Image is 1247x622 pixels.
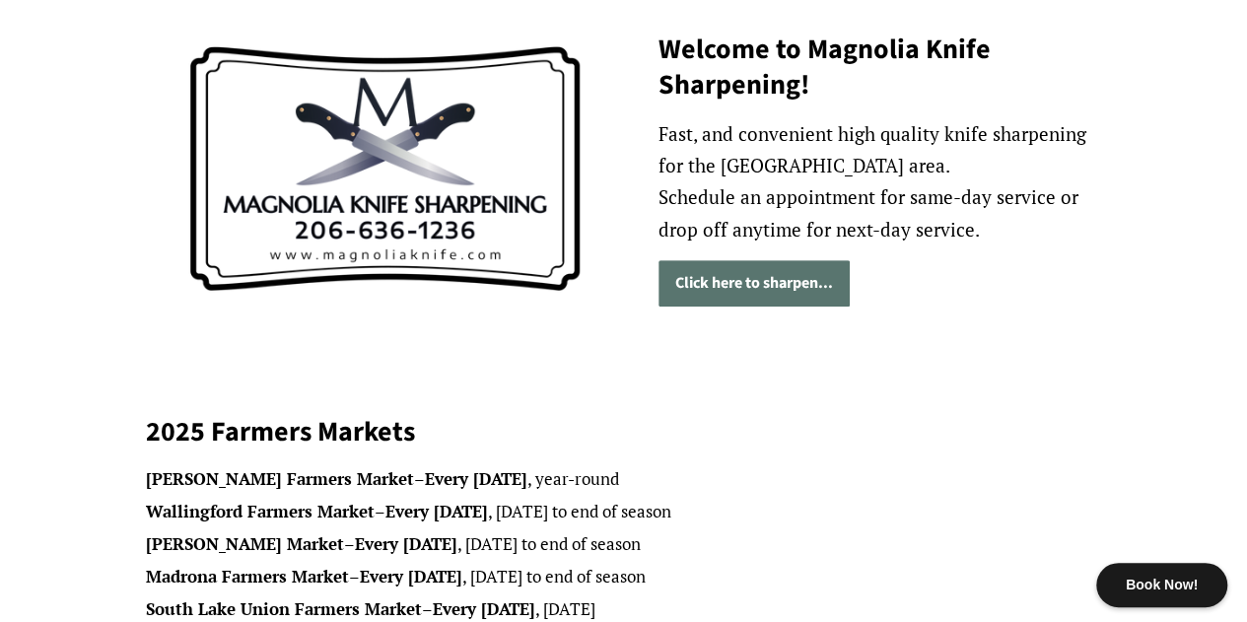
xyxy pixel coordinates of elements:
[658,118,1102,245] p: Fast, and convenient high quality knife sharpening for the [GEOGRAPHIC_DATA] area. Schedule an ap...
[146,597,422,620] strong: South Lake Union Farmers Market
[146,530,1102,559] li: – , [DATE] to end of season
[1096,563,1227,607] div: Book Now!
[146,563,1102,591] li: – , [DATE] to end of season
[658,32,1102,104] h2: Welcome to Magnolia Knife Sharpening!
[146,500,375,522] strong: Wallingford Farmers Market
[425,467,527,490] strong: Every [DATE]
[146,414,1102,449] h2: 2025 Farmers Markets
[433,597,535,620] strong: Every [DATE]
[658,260,850,307] a: Click here to sharpen...
[146,498,1102,526] li: – , [DATE] to end of season
[146,565,349,587] strong: Madrona Farmers Market
[146,465,1102,494] li: – , year-round
[146,532,344,555] strong: [PERSON_NAME] Market
[385,500,488,522] strong: Every [DATE]
[360,565,462,587] strong: Every [DATE]
[146,467,414,490] strong: [PERSON_NAME] Farmers Market
[355,532,457,555] strong: Every [DATE]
